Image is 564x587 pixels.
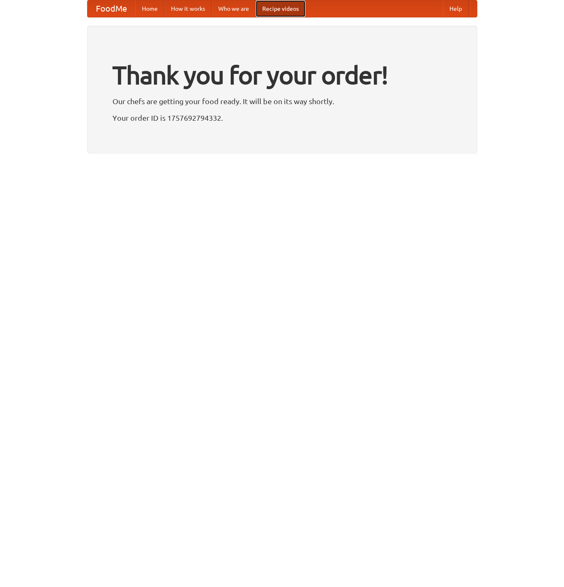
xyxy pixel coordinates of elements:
[256,0,305,17] a: Recipe videos
[164,0,212,17] a: How it works
[212,0,256,17] a: Who we are
[443,0,469,17] a: Help
[135,0,164,17] a: Home
[112,55,452,95] h1: Thank you for your order!
[88,0,135,17] a: FoodMe
[112,112,452,124] p: Your order ID is 1757692794332.
[112,95,452,107] p: Our chefs are getting your food ready. It will be on its way shortly.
